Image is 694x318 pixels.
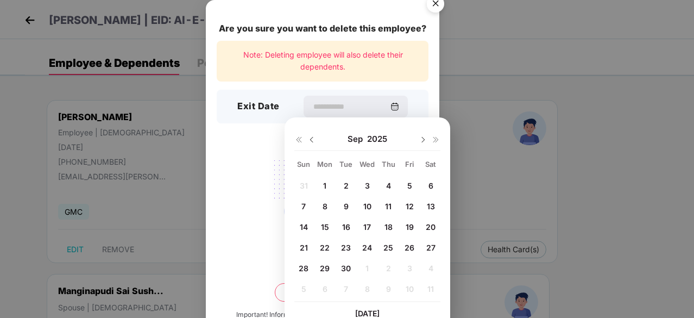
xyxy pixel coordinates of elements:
[400,159,419,169] div: Fri
[307,135,316,144] img: svg+xml;base64,PHN2ZyBpZD0iRHJvcGRvd24tMzJ4MzIiIHhtbG5zPSJodHRwOi8vd3d3LnczLm9yZy8yMDAwL3N2ZyIgd2...
[407,181,412,190] span: 5
[386,181,391,190] span: 4
[362,243,372,252] span: 24
[294,135,303,144] img: svg+xml;base64,PHN2ZyB4bWxucz0iaHR0cDovL3d3dy53My5vcmcvMjAwMC9zdmciIHdpZHRoPSIxNiIgaGVpZ2h0PSIxNi...
[217,22,428,35] div: Are you sure you want to delete this employee?
[421,159,440,169] div: Sat
[300,243,308,252] span: 21
[344,181,349,190] span: 2
[385,202,392,211] span: 11
[323,181,326,190] span: 1
[406,202,414,211] span: 12
[301,202,306,211] span: 7
[262,154,383,239] img: svg+xml;base64,PHN2ZyB4bWxucz0iaHR0cDovL3d3dy53My5vcmcvMjAwMC9zdmciIHdpZHRoPSIyMjQiIGhlaWdodD0iMT...
[379,159,398,169] div: Thu
[321,222,329,232] span: 15
[320,264,330,273] span: 29
[320,243,330,252] span: 22
[383,243,393,252] span: 25
[341,264,351,273] span: 30
[426,222,436,232] span: 20
[427,202,435,211] span: 13
[390,102,399,111] img: svg+xml;base64,PHN2ZyBpZD0iQ2FsZW5kYXItMzJ4MzIiIHhtbG5zPSJodHRwOi8vd3d3LnczLm9yZy8yMDAwL3N2ZyIgd2...
[405,243,414,252] span: 26
[358,159,377,169] div: Wed
[406,222,414,232] span: 19
[355,309,380,318] span: [DATE]
[365,181,370,190] span: 3
[432,135,440,144] img: svg+xml;base64,PHN2ZyB4bWxucz0iaHR0cDovL3d3dy53My5vcmcvMjAwMC9zdmciIHdpZHRoPSIxNiIgaGVpZ2h0PSIxNi...
[384,222,393,232] span: 18
[237,99,280,114] h3: Exit Date
[217,41,428,82] div: Note: Deleting employee will also delete their dependents.
[428,181,433,190] span: 6
[363,202,371,211] span: 10
[341,243,351,252] span: 23
[348,134,367,145] span: Sep
[300,222,308,232] span: 14
[342,222,350,232] span: 16
[367,134,387,145] span: 2025
[294,159,313,169] div: Sun
[344,202,349,211] span: 9
[323,202,327,211] span: 8
[275,283,370,302] button: Delete permanently
[426,243,436,252] span: 27
[299,264,308,273] span: 28
[363,222,371,232] span: 17
[337,159,356,169] div: Tue
[316,159,335,169] div: Mon
[419,135,427,144] img: svg+xml;base64,PHN2ZyBpZD0iRHJvcGRvd24tMzJ4MzIiIHhtbG5zPSJodHRwOi8vd3d3LnczLm9yZy8yMDAwL3N2ZyIgd2...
